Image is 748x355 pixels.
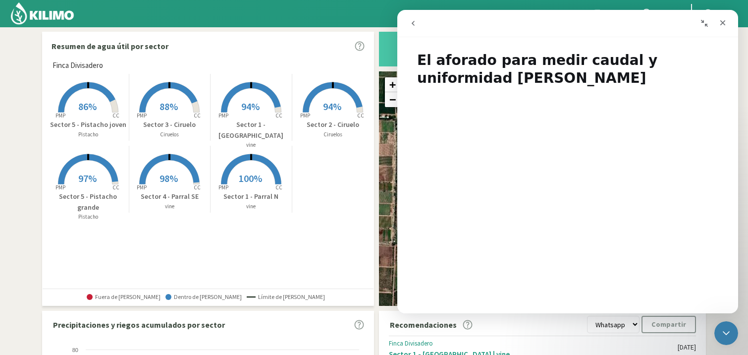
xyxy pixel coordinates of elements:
[160,172,178,184] span: 98%
[129,202,211,211] p: vine
[52,40,168,52] p: Resumen de agua útil por sector
[48,213,129,221] p: Pistacho
[602,8,626,19] span: Todos
[211,191,292,202] p: Sector 1 - Parral N
[112,184,119,191] tspan: CC
[292,130,374,139] p: Ciruelos
[323,100,341,113] span: 94%
[165,294,242,300] span: Dentro de [PERSON_NAME]
[300,112,310,119] tspan: PMP
[194,112,201,119] tspan: CC
[714,321,738,345] iframe: Intercom live chat
[275,184,282,191] tspan: CC
[137,184,147,191] tspan: PMP
[247,294,325,300] span: Límite de [PERSON_NAME]
[55,112,65,119] tspan: PMP
[241,100,260,113] span: 94%
[53,319,225,331] p: Precipitaciones y riegos acumulados por sector
[389,340,678,348] div: Finca Divisadero
[78,100,97,113] span: 86%
[218,184,228,191] tspan: PMP
[384,35,463,61] button: Precipitaciones
[387,54,460,61] div: Precipitaciones
[390,319,457,331] p: Recomendaciones
[275,112,282,119] tspan: CC
[211,119,292,141] p: Sector 1 - [GEOGRAPHIC_DATA]
[53,60,103,71] span: Finca Divisadero
[218,112,228,119] tspan: PMP
[211,202,292,211] p: vine
[194,184,201,191] tspan: CC
[129,130,211,139] p: Ciruelos
[397,10,738,313] iframe: Intercom live chat
[292,119,374,130] p: Sector 2 - Ciruelo
[160,100,178,113] span: 88%
[211,141,292,149] p: vine
[239,172,262,184] span: 100%
[48,130,129,139] p: Pistacho
[55,184,65,191] tspan: PMP
[48,191,129,213] p: Sector 5 - Pistacho grande
[385,92,400,107] a: Zoom out
[72,347,78,353] text: 80
[357,112,364,119] tspan: CC
[678,343,696,352] div: [DATE]
[87,294,160,300] span: Fuera de [PERSON_NAME]
[129,119,211,130] p: Sector 3 - Ciruelo
[78,172,97,184] span: 97%
[385,77,400,92] a: Zoom in
[10,1,75,25] img: Kilimo
[129,191,211,202] p: Sector 4 - Parral SE
[137,112,147,119] tspan: PMP
[48,119,129,130] p: Sector 5 - Pistacho joven
[652,8,676,19] span: Todos
[112,112,119,119] tspan: CC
